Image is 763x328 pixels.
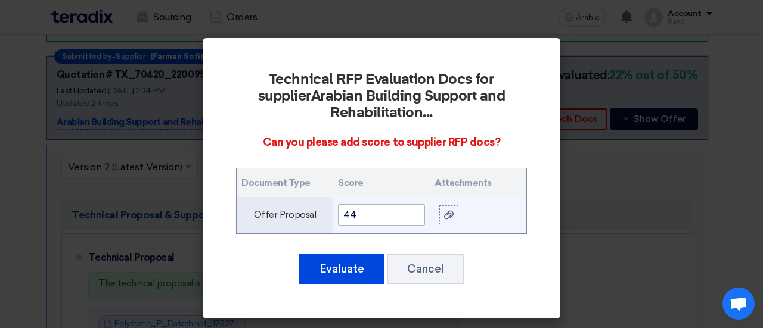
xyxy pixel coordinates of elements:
[407,263,444,276] font: Cancel
[338,177,364,188] font: Score
[320,263,364,276] font: Evaluate
[311,89,505,120] font: Arabian Building Support and Rehabilitation
[299,254,384,284] button: Evaluate
[423,106,433,120] font: ...
[387,254,464,284] button: Cancel
[338,204,425,226] input: Score..
[435,177,492,188] font: Attachments
[254,210,316,220] font: Offer Proposal
[258,73,494,104] font: Technical RFP Evaluation Docs for supplier
[263,136,501,149] font: Can you please add score to supplier RFP docs?
[241,177,311,188] font: Document Type
[722,288,755,320] a: Open chat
